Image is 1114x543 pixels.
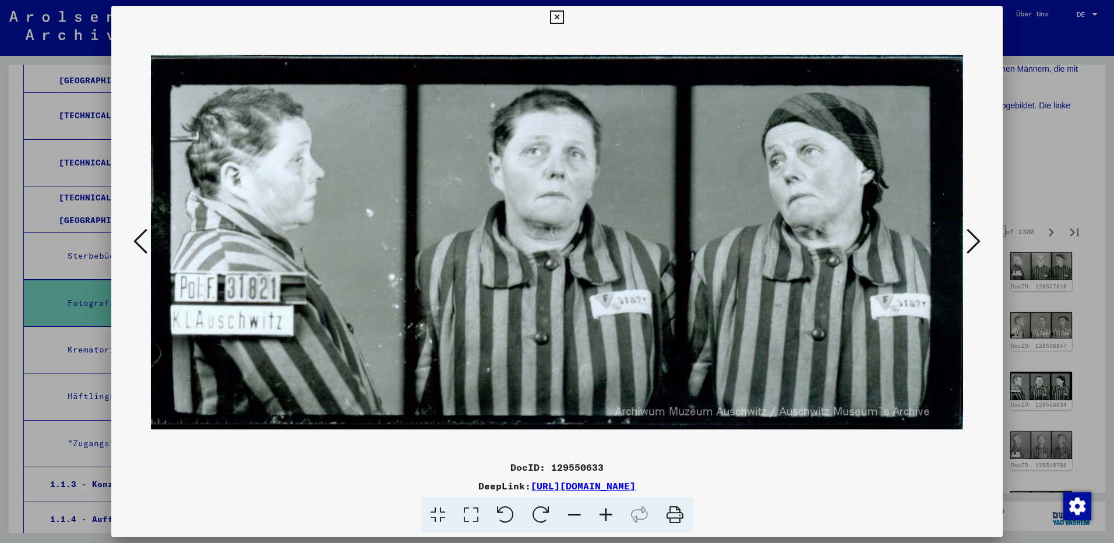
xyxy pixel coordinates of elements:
[111,460,1003,474] div: DocID: 129550633
[1063,492,1091,520] img: Zustimmung ändern
[531,480,636,492] a: [URL][DOMAIN_NAME]
[111,479,1003,493] div: DeepLink:
[1063,492,1091,520] div: Zustimmung ändern
[151,29,963,456] img: 001.jpg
